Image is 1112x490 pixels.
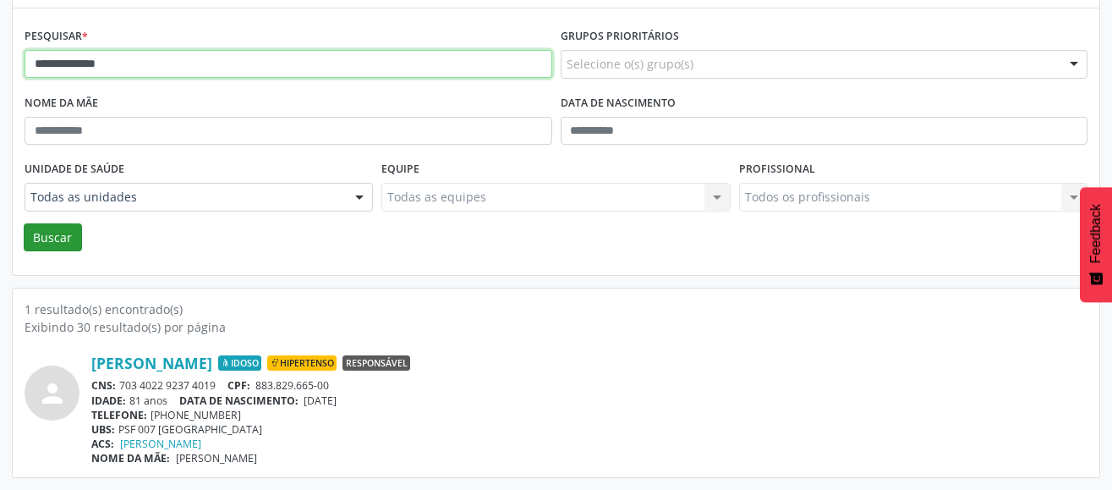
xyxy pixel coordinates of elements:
span: Responsável [342,355,410,371]
i: person [37,378,68,409]
button: Feedback - Mostrar pesquisa [1080,187,1112,302]
label: Grupos prioritários [561,24,679,50]
label: Unidade de saúde [25,157,124,183]
label: Data de nascimento [561,91,676,117]
div: 1 resultado(s) encontrado(s) [25,300,1087,318]
span: Selecione o(s) grupo(s) [567,55,693,73]
label: Nome da mãe [25,91,98,117]
div: PSF 007 [GEOGRAPHIC_DATA] [91,422,1087,437]
div: Exibindo 30 resultado(s) por página [25,318,1087,336]
span: Todas as unidades [30,189,338,206]
span: CNS: [91,378,116,393]
span: [PERSON_NAME] [176,451,257,465]
label: Profissional [739,157,815,183]
span: Hipertenso [267,355,337,371]
span: [DATE] [304,394,337,408]
label: Pesquisar [25,24,88,50]
span: ACS: [91,437,114,451]
button: Buscar [24,223,82,252]
div: [PHONE_NUMBER] [91,408,1087,422]
div: 81 anos [91,394,1087,408]
span: CPF: [227,378,250,393]
span: 883.829.665-00 [255,378,329,393]
a: [PERSON_NAME] [120,437,201,451]
a: [PERSON_NAME] [91,354,212,372]
div: 703 4022 9237 4019 [91,378,1087,393]
span: NOME DA MÃE: [91,451,170,465]
span: UBS: [91,422,115,437]
span: DATA DE NASCIMENTO: [179,394,299,408]
span: TELEFONE: [91,408,147,422]
span: IDADE: [91,394,126,408]
span: Idoso [218,355,261,371]
label: Equipe [381,157,419,183]
span: Feedback [1088,204,1104,263]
